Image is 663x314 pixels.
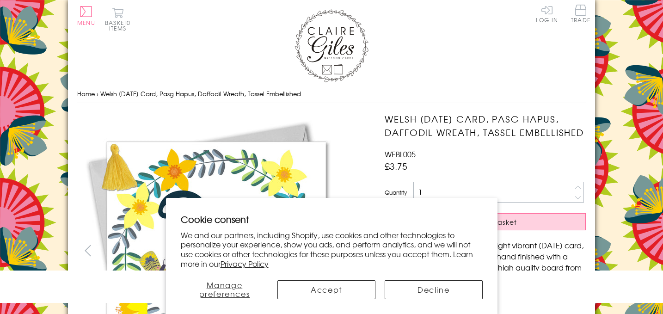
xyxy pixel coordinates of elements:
[385,160,407,172] span: £3.75
[199,279,250,299] span: Manage preferences
[385,148,416,160] span: WEBL005
[295,9,368,82] img: Claire Giles Greetings Cards
[571,5,590,23] span: Trade
[385,188,407,197] label: Quantity
[77,6,95,25] button: Menu
[221,258,269,269] a: Privacy Policy
[571,5,590,25] a: Trade
[77,89,95,98] a: Home
[100,89,301,98] span: Welsh [DATE] Card, Pasg Hapus, Daffodil Wreath, Tassel Embellished
[385,280,483,299] button: Decline
[109,18,130,32] span: 0 items
[181,213,483,226] h2: Cookie consent
[180,280,268,299] button: Manage preferences
[277,280,375,299] button: Accept
[77,18,95,27] span: Menu
[536,5,558,23] a: Log In
[385,112,586,139] h1: Welsh [DATE] Card, Pasg Hapus, Daffodil Wreath, Tassel Embellished
[97,89,98,98] span: ›
[105,7,130,31] button: Basket0 items
[181,230,483,269] p: We and our partners, including Shopify, use cookies and other technologies to personalize your ex...
[77,85,586,104] nav: breadcrumbs
[77,240,98,261] button: prev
